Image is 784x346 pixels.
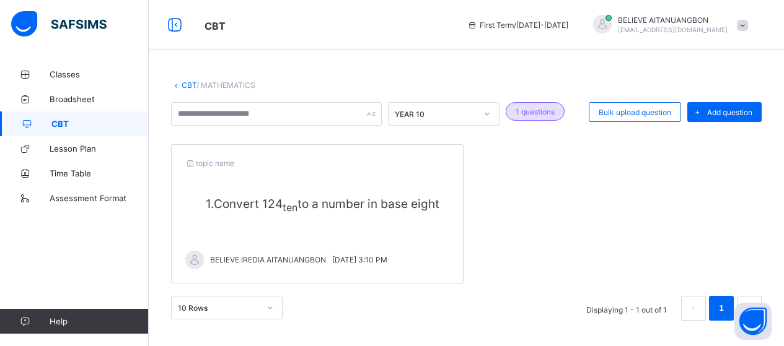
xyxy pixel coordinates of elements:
[599,108,671,117] span: Bulk upload question
[50,69,149,79] span: Classes
[206,197,214,211] span: 1.
[205,20,226,32] span: CBT
[51,119,149,129] span: CBT
[737,296,762,321] button: next page
[681,296,706,321] li: 上一页
[618,15,728,25] span: BELIEVE AITANUANGBON
[681,296,706,321] button: prev page
[332,255,387,264] span: [DATE] 3:10 PM
[737,296,762,321] li: 下一页
[50,144,149,154] span: Lesson Plan
[516,107,555,116] span: 1 questions
[618,26,728,33] span: [EMAIL_ADDRESS][DOMAIN_NAME]
[715,300,727,316] a: 1
[395,110,477,119] div: YEAR 10
[50,168,149,178] span: Time Table
[50,94,149,104] span: Broadsheet
[707,108,752,117] span: Add question
[50,193,149,203] span: Assessment Format
[734,303,772,340] button: Open asap
[185,158,234,168] span: topic name
[577,296,676,321] li: Displaying 1 - 1 out of 1
[182,80,196,90] a: CBT
[709,296,734,321] li: 1
[214,197,439,211] span: Convert 124 to a number in base eight
[467,20,568,30] span: session/term information
[210,255,326,264] span: BELIEVE IREDIA AITANUANGBON
[283,202,297,214] sub: ten
[196,80,255,90] span: / MATHEMATICS
[178,303,260,312] div: 10 Rows
[50,316,148,326] span: Help
[11,11,107,37] img: safsims
[581,15,754,35] div: BELIEVEAITANUANGBON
